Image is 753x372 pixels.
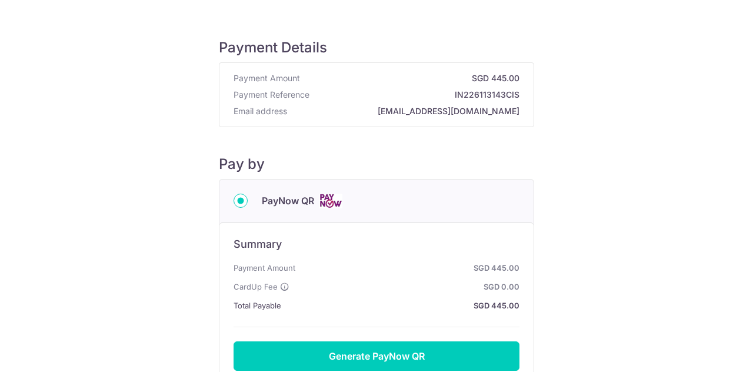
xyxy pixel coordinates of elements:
[234,105,287,117] span: Email address
[234,341,519,371] button: Generate PayNow QR
[314,89,519,101] strong: IN226113143CIS
[234,298,281,313] span: Total Payable
[292,105,519,117] strong: [EMAIL_ADDRESS][DOMAIN_NAME]
[234,261,295,275] span: Payment Amount
[234,280,278,294] span: CardUp Fee
[319,194,342,208] img: Cards logo
[234,194,519,208] div: PayNow QR Cards logo
[234,89,309,101] span: Payment Reference
[305,72,519,84] strong: SGD 445.00
[286,298,519,313] strong: SGD 445.00
[300,261,519,275] strong: SGD 445.00
[234,237,519,251] h6: Summary
[294,280,519,294] strong: SGD 0.00
[219,39,534,57] h5: Payment Details
[219,155,534,173] h5: Pay by
[234,72,300,84] span: Payment Amount
[262,194,314,208] span: PayNow QR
